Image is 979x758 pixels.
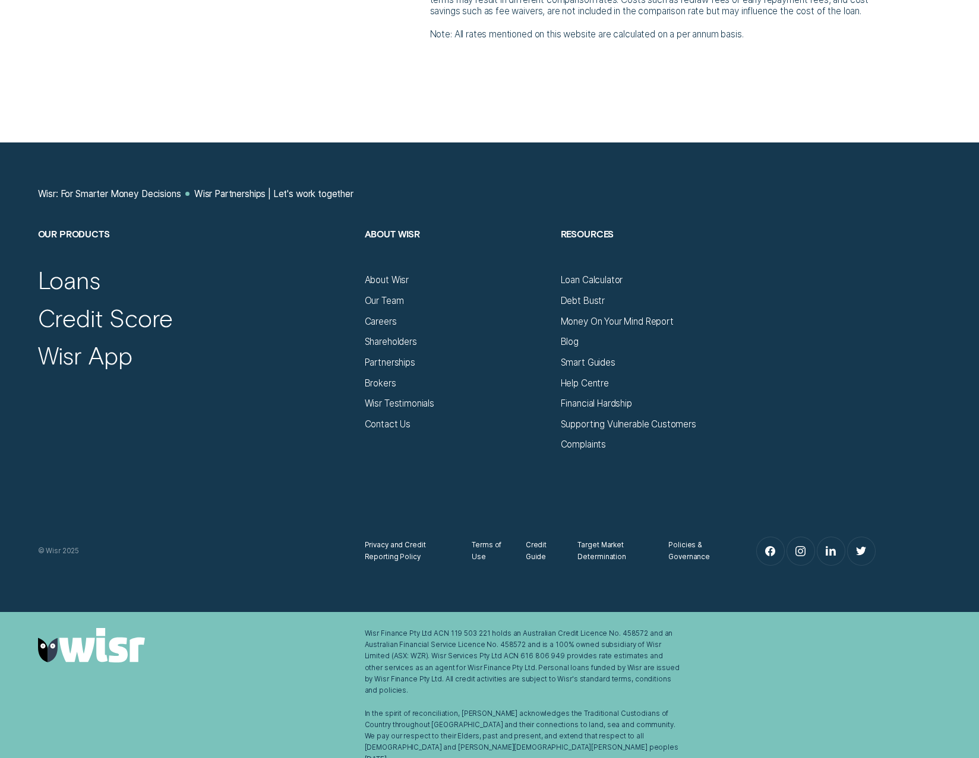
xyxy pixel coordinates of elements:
a: Privacy and Credit Reporting Policy [365,540,451,563]
a: Twitter [848,537,875,564]
a: About Wisr [365,274,409,286]
h2: Resources [561,228,746,274]
h2: Our Products [38,228,353,274]
a: Help Centre [561,378,609,389]
a: Contact Us [365,418,410,430]
a: Policies & Governance [668,540,725,563]
a: Money On Your Mind Report [561,316,674,327]
a: Wisr: For Smarter Money Decisions [38,188,181,199]
a: Supporting Vulnerable Customers [561,418,696,430]
a: Blog [561,336,579,347]
p: Note: All rates mentioned on this website are calculated on a per annum basis. [430,28,876,40]
a: Terms of Use [472,540,505,563]
a: Careers [365,316,397,327]
a: Partnerships [365,357,415,368]
a: Credit Score [38,303,173,332]
a: Facebook [757,537,784,564]
a: Our Team [365,295,404,306]
a: Shareholders [365,336,417,347]
a: LinkedIn [817,537,845,564]
a: Financial Hardship [561,398,632,409]
a: Wisr Testimonials [365,398,434,409]
a: Wisr App [38,340,132,370]
a: Brokers [365,378,396,389]
a: Wisr Partnerships | Let's work together [194,188,353,199]
h2: About Wisr [365,228,549,274]
a: Credit Guide [526,540,557,563]
a: Loans [38,265,101,294]
a: Debt Bustr [561,295,605,306]
div: © Wisr 2025 [32,545,359,557]
a: Loan Calculator [561,274,623,286]
a: Complaints [561,439,606,450]
a: Target Market Determination [577,540,648,563]
a: Smart Guides [561,357,615,368]
a: Instagram [787,537,814,564]
img: Wisr [38,628,146,662]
